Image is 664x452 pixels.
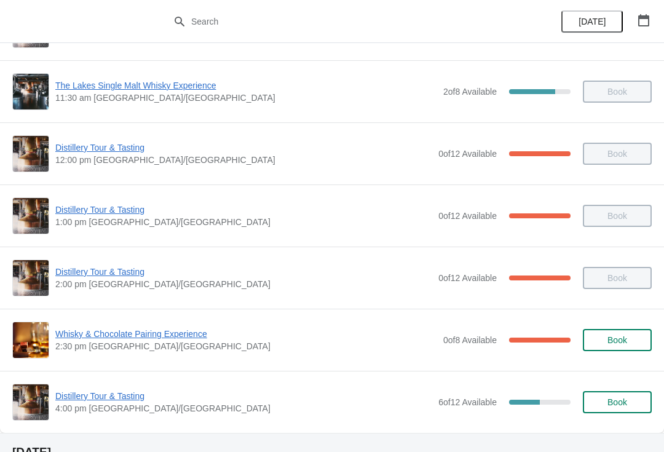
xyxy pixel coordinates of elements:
span: Whisky & Chocolate Pairing Experience [55,328,437,340]
span: 6 of 12 Available [438,397,497,407]
input: Search [191,10,498,33]
span: Book [607,335,627,345]
span: 2 of 8 Available [443,87,497,97]
span: 0 of 12 Available [438,211,497,221]
span: 11:30 am [GEOGRAPHIC_DATA]/[GEOGRAPHIC_DATA] [55,92,437,104]
button: Book [583,329,652,351]
span: Distillery Tour & Tasting [55,204,432,216]
span: Distillery Tour & Tasting [55,141,432,154]
button: Book [583,391,652,413]
span: [DATE] [579,17,606,26]
img: The Lakes Single Malt Whisky Experience | | 11:30 am Europe/London [13,74,49,109]
span: 2:00 pm [GEOGRAPHIC_DATA]/[GEOGRAPHIC_DATA] [55,278,432,290]
span: Book [607,397,627,407]
button: [DATE] [561,10,623,33]
span: 4:00 pm [GEOGRAPHIC_DATA]/[GEOGRAPHIC_DATA] [55,402,432,414]
img: Whisky & Chocolate Pairing Experience | | 2:30 pm Europe/London [13,322,49,358]
span: 1:00 pm [GEOGRAPHIC_DATA]/[GEOGRAPHIC_DATA] [55,216,432,228]
span: 0 of 12 Available [438,273,497,283]
img: Distillery Tour & Tasting | | 4:00 pm Europe/London [13,384,49,420]
img: Distillery Tour & Tasting | | 2:00 pm Europe/London [13,260,49,296]
span: 12:00 pm [GEOGRAPHIC_DATA]/[GEOGRAPHIC_DATA] [55,154,432,166]
span: 0 of 8 Available [443,335,497,345]
span: 0 of 12 Available [438,149,497,159]
img: Distillery Tour & Tasting | | 1:00 pm Europe/London [13,198,49,234]
span: Distillery Tour & Tasting [55,266,432,278]
span: 2:30 pm [GEOGRAPHIC_DATA]/[GEOGRAPHIC_DATA] [55,340,437,352]
img: Distillery Tour & Tasting | | 12:00 pm Europe/London [13,136,49,172]
span: Distillery Tour & Tasting [55,390,432,402]
span: The Lakes Single Malt Whisky Experience [55,79,437,92]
